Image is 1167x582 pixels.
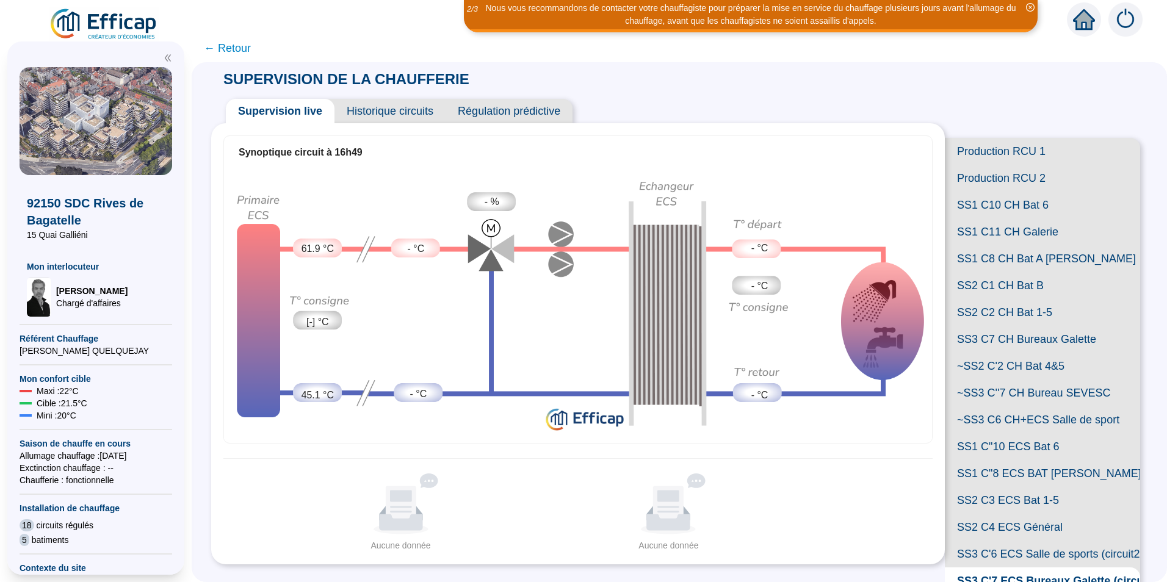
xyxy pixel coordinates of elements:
span: ~SS2 C'2 CH Bat 4&5 [945,353,1140,379]
span: Historique circuits [334,99,446,123]
img: efficap energie logo [49,7,159,41]
span: Supervision live [226,99,334,123]
span: SUPERVISION DE LA CHAUFFERIE [211,71,482,87]
span: 61.9 °C [302,242,334,256]
span: SS1 C"8 ECS BAT [PERSON_NAME] [945,460,1140,487]
span: Production RCU 1 [945,138,1140,165]
span: [PERSON_NAME] QUELQUEJAY [20,345,172,357]
span: - °C [751,388,768,403]
span: - °C [751,279,768,293]
span: Régulation prédictive [446,99,573,123]
span: SS1 C10 CH Bat 6 [945,192,1140,218]
span: Mon confort cible [20,373,172,385]
span: - % [485,195,499,209]
span: Mini : 20 °C [37,409,76,422]
span: SS2 C1 CH Bat B [945,272,1140,299]
div: Synoptique [224,170,932,439]
span: SS2 C2 CH Bat 1-5 [945,299,1140,326]
img: ecs-supervision.4e789799f7049b378e9c.png [224,170,932,439]
div: Synoptique circuit à 16h49 [239,145,917,160]
span: home [1073,9,1095,31]
span: Chaufferie : fonctionnelle [20,474,172,486]
div: Nous vous recommandons de contacter votre chauffagiste pour préparer la mise en service du chauff... [466,2,1036,27]
span: 15 Quai Galliéni [27,229,165,241]
span: ~SS3 C6 CH+ECS Salle de sport [945,406,1140,433]
span: Contexte du site [20,562,172,574]
span: Cible : 21.5 °C [37,397,87,409]
span: ← Retour [204,40,251,57]
img: alerts [1108,2,1143,37]
span: Exctinction chauffage : -- [20,462,172,474]
span: double-left [164,54,172,62]
span: [-] °C [306,315,328,329]
span: - °C [751,241,768,256]
span: Chargé d'affaires [56,297,128,309]
span: ~SS3 C''7 CH Bureau SEVESC [945,379,1140,406]
span: 18 [20,519,34,531]
span: batiments [32,534,69,546]
span: close-circle [1026,3,1035,12]
span: Mon interlocuteur [27,260,165,273]
span: SS3 C'6 ECS Salle de sports (circuit2) [945,541,1140,567]
span: 45.1 °C [302,388,334,403]
span: Maxi : 22 °C [37,385,79,397]
span: SS1 C11 CH Galerie [945,218,1140,245]
span: Référent Chauffage [20,332,172,345]
img: Chargé d'affaires [27,278,51,317]
span: SS2 C3 ECS Bat 1-5 [945,487,1140,514]
span: Saison de chauffe en cours [20,437,172,450]
span: Production RCU 2 [945,165,1140,192]
span: SS2 C4 ECS Général [945,514,1140,541]
div: Aucune donnée [228,539,573,552]
span: 5 [20,534,29,546]
div: Aucune donnée [612,539,724,552]
span: SS1 C"10 ECS Bat 6 [945,433,1140,460]
span: - °C [408,242,425,256]
span: Installation de chauffage [20,502,172,514]
span: circuits régulés [37,519,93,531]
span: 92150 SDC Rives de Bagatelle [27,195,165,229]
span: SS1 C8 CH Bat A [PERSON_NAME] [945,245,1140,272]
span: SS3 C7 CH Bureaux Galette [945,326,1140,353]
i: 2 / 3 [467,4,478,13]
span: Allumage chauffage : [DATE] [20,450,172,462]
span: [PERSON_NAME] [56,285,128,297]
span: - °C [410,387,427,401]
